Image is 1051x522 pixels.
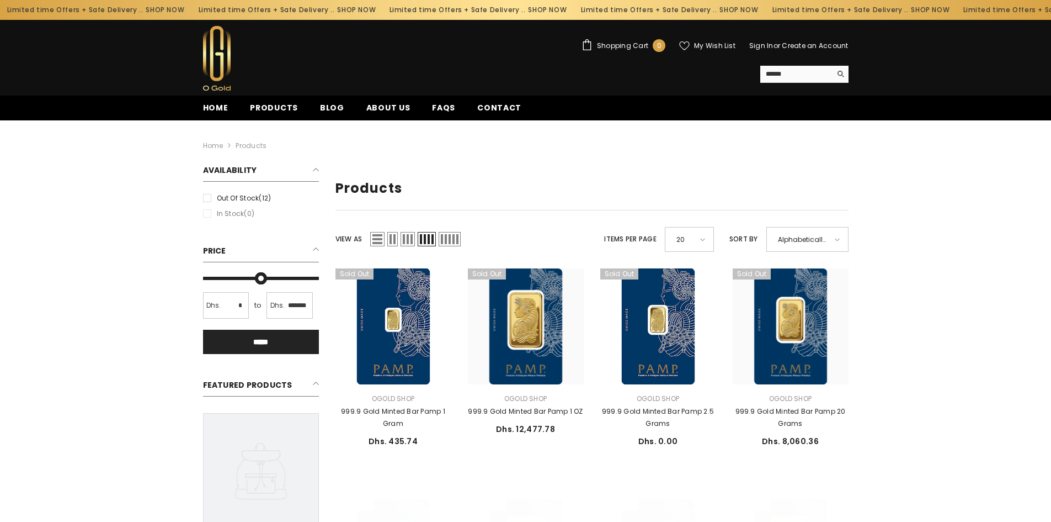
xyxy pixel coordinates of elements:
[733,268,771,280] span: Sold out
[600,268,716,384] a: 999.9 Gold Minted Bar Pamp 2.5 Grams
[468,268,584,384] a: 999.9 Gold Minted Bar Pamp 1 OZ
[638,436,678,447] span: Dhs. 0.00
[259,193,271,203] span: (12)
[468,268,506,280] span: Sold out
[370,233,385,247] span: List
[401,233,415,247] span: Grid 3
[760,1,952,19] div: Limited time Offers + Safe Delivery ..
[372,394,414,403] a: Ogold Shop
[665,227,714,252] div: 20
[251,299,264,312] span: to
[333,4,371,16] a: SHOP NOW
[366,102,410,113] span: About us
[733,499,771,510] span: Sold out
[309,102,355,120] a: Blog
[203,120,849,156] nav: breadcrumbs
[524,4,562,16] a: SHOP NOW
[657,40,661,52] span: 0
[203,245,226,256] span: Price
[468,405,584,418] a: 999.9 Gold Minted Bar Pamp 1 OZ
[335,499,374,510] span: Sold out
[432,102,455,113] span: FAQs
[378,1,569,19] div: Limited time Offers + Safe Delivery ..
[694,43,735,49] span: My Wish List
[600,405,716,430] a: 999.9 Gold Minted Bar Pamp 2.5 Grams
[733,268,849,384] a: 999.9 Gold Minted Bar Pamp 20 Grams
[141,4,180,16] a: SHOP NOW
[335,181,849,197] h1: Products
[679,41,735,51] a: My Wish List
[773,41,780,50] span: or
[766,227,849,252] div: Alphabetically, A-Z
[466,102,532,120] a: Contact
[239,102,309,120] a: Products
[600,268,639,280] span: Sold out
[600,499,639,510] span: Sold out
[250,102,298,113] span: Products
[203,140,223,152] a: Home
[355,102,422,120] a: About us
[236,141,266,150] a: Products
[203,102,228,113] span: Home
[335,405,451,430] a: 999.9 Gold Minted Bar Pamp 1 Gram
[597,43,648,49] span: Shopping Cart
[192,102,239,120] a: Home
[604,234,656,246] label: Items per page
[439,233,461,247] span: Grid 5
[187,1,378,19] div: Limited time Offers + Safe Delivery ..
[335,268,451,384] a: 999.9 Gold Minted Bar Pamp 1 Gram
[676,231,692,247] span: 20
[782,41,848,50] a: Create an Account
[760,66,849,83] summary: Search
[749,41,773,50] a: Sign In
[203,192,319,204] label: Out of stock
[569,1,761,19] div: Limited time Offers + Safe Delivery ..
[733,405,849,430] a: 999.9 Gold Minted Bar Pamp 20 Grams
[206,299,221,312] span: Dhs.
[504,394,547,403] a: Ogold Shop
[906,4,945,16] a: SHOP NOW
[320,102,344,113] span: Blog
[335,268,374,280] span: Sold out
[715,4,754,16] a: SHOP NOW
[335,234,362,246] label: View as
[369,436,418,447] span: Dhs. 435.74
[769,394,812,403] a: Ogold Shop
[778,231,827,247] span: Alphabetically, A-Z
[421,102,466,120] a: FAQs
[270,299,285,312] span: Dhs.
[387,233,398,247] span: Grid 2
[203,376,319,397] h2: Featured Products
[581,39,665,52] a: Shopping Cart
[468,499,506,510] span: Sold out
[477,102,521,113] span: Contact
[418,233,436,247] span: Grid 4
[729,234,758,246] label: Sort by
[762,436,819,447] span: Dhs. 8,060.36
[637,394,679,403] a: Ogold Shop
[496,424,555,435] span: Dhs. 12,477.78
[203,26,231,91] img: Ogold Shop
[831,66,849,82] button: Search
[203,165,257,176] span: Availability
